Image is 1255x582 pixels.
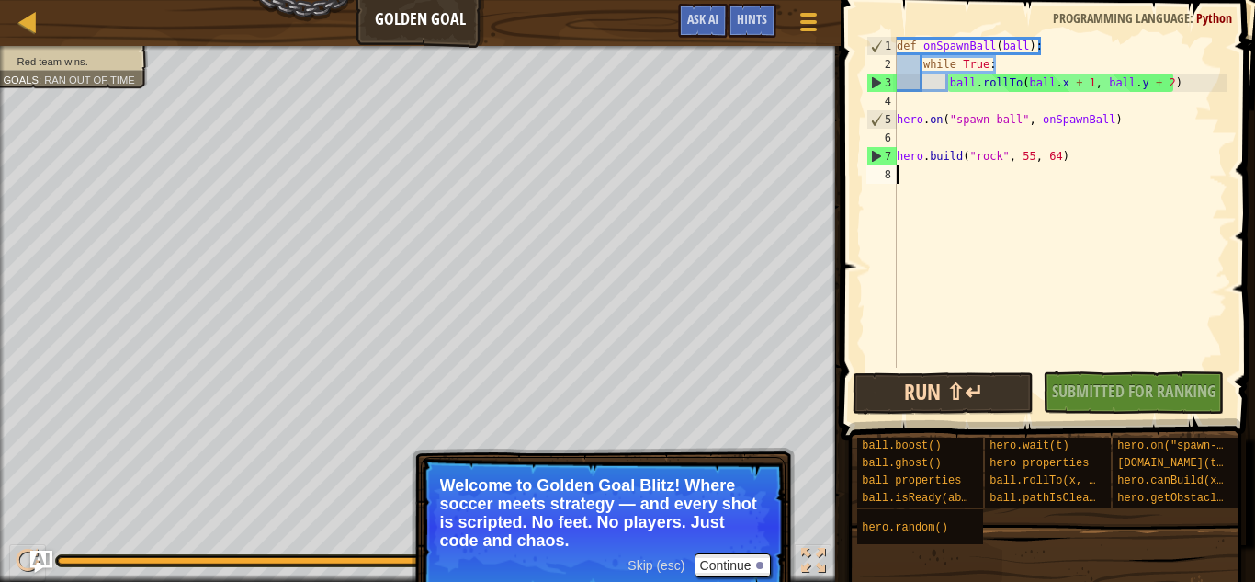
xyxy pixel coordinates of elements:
[9,544,46,582] button: Ctrl + P: Play
[44,74,135,86] span: Ran out of time
[989,439,1068,452] span: hero.wait(t)
[627,558,684,573] span: Skip (esc)
[867,74,897,92] div: 3
[989,492,1135,505] span: ball.pathIsClear(x, y)
[39,74,44,86] span: :
[866,165,897,184] div: 8
[862,457,941,470] span: ball.ghost()
[862,521,948,534] span: hero.random()
[17,55,88,67] span: Red team wins.
[867,147,897,165] div: 7
[989,457,1089,470] span: hero properties
[30,551,52,573] button: Ask AI
[866,55,897,74] div: 2
[687,10,718,28] span: Ask AI
[866,92,897,110] div: 4
[866,129,897,147] div: 6
[440,476,766,550] p: Welcome to Golden Goal Blitz! Where soccer meets strategy — and every shot is scripted. No feet. ...
[853,372,1034,415] button: Run ⇧↵
[867,110,897,129] div: 5
[1117,474,1243,487] span: hero.canBuild(x, y)
[3,74,39,86] span: Goals
[862,474,961,487] span: ball properties
[867,37,897,55] div: 1
[1190,9,1196,27] span: :
[737,10,767,28] span: Hints
[989,474,1102,487] span: ball.rollTo(x, y)
[1196,9,1232,27] span: Python
[795,544,831,582] button: Toggle fullscreen
[862,492,1001,505] span: ball.isReady(ability)
[695,553,771,577] button: Continue
[1053,9,1190,27] span: Programming language
[3,54,137,69] li: Red team wins.
[678,4,728,38] button: Ask AI
[862,439,941,452] span: ball.boost()
[786,4,831,47] button: Show game menu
